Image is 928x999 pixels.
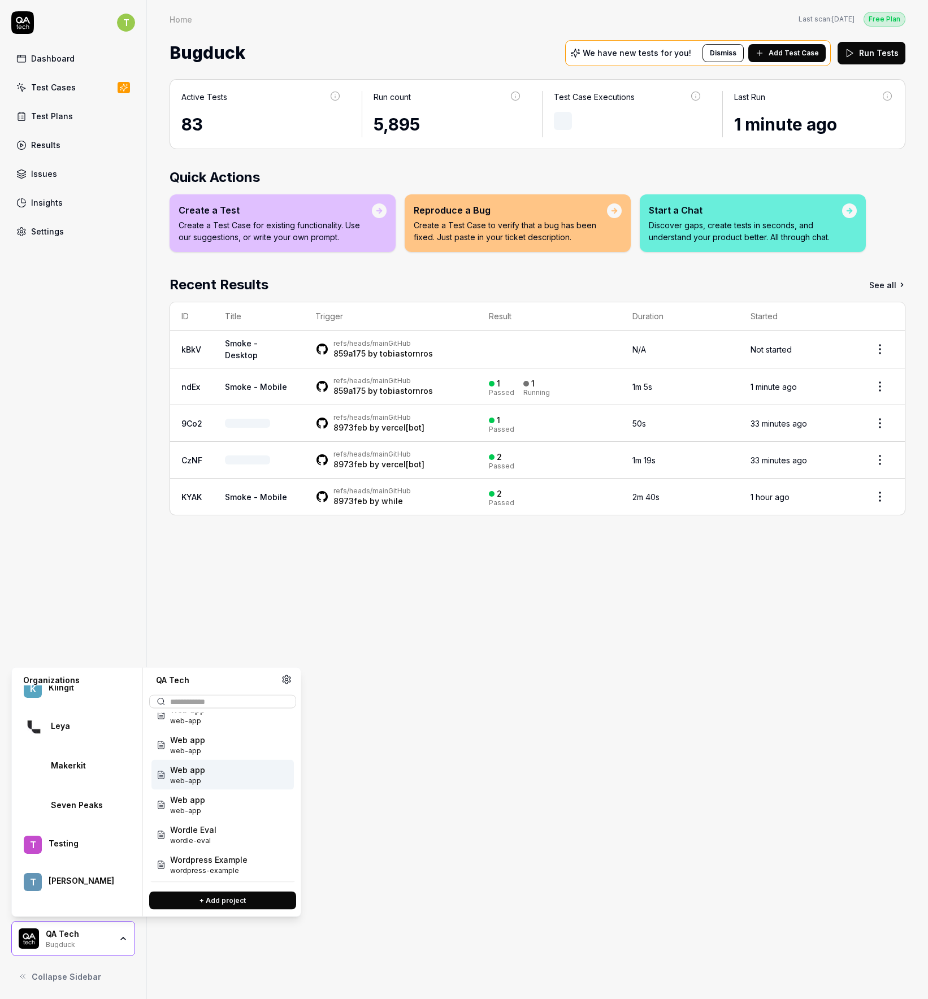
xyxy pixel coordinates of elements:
[751,382,797,392] time: 1 minute ago
[179,203,372,217] div: Create a Test
[838,42,905,64] button: Run Tests
[304,302,478,331] th: Trigger
[333,413,424,422] div: GitHub
[333,376,388,385] a: refs/heads/main
[181,112,341,137] div: 83
[489,463,514,470] div: Passed
[333,386,366,396] a: 859a175
[333,459,424,470] div: by
[117,11,135,34] button: T
[333,348,433,359] div: by
[864,11,905,27] a: Free Plan
[333,422,424,433] div: by
[11,965,135,988] button: Collapse Sidebar
[181,455,202,465] a: CzNF
[11,134,135,156] a: Results
[531,379,535,389] div: 1
[649,203,842,217] div: Start a Chat
[16,675,135,686] div: Organizations
[19,928,39,949] img: QA Tech Logo
[31,225,64,237] div: Settings
[281,675,292,688] a: Organization settings
[170,167,905,188] h2: Quick Actions
[632,345,646,354] span: N/A
[374,112,522,137] div: 5,895
[31,168,57,180] div: Issues
[170,734,205,746] span: Web app
[170,806,205,816] span: Project ID: OzvA
[49,876,120,886] div: Tobias
[225,382,287,392] a: Smoke - Mobile
[864,12,905,27] div: Free Plan
[554,91,635,103] div: Test Case Executions
[632,382,652,392] time: 1m 5s
[632,492,660,502] time: 2m 40s
[32,971,101,983] span: Collapse Sidebar
[225,492,287,502] a: Smoke - Mobile
[149,675,281,686] div: QA Tech
[832,15,855,23] time: [DATE]
[333,385,433,397] div: by
[31,81,76,93] div: Test Cases
[632,419,646,428] time: 50s
[24,873,42,891] span: T
[734,91,765,103] div: Last Run
[649,219,842,243] p: Discover gaps, create tests in seconds, and understand your product better. All through chat.
[170,275,268,295] h2: Recent Results
[381,459,424,469] a: vercel[bot]
[748,44,826,62] button: Add Test Case
[333,496,411,507] div: by
[31,110,73,122] div: Test Plans
[24,836,42,854] span: T
[170,764,205,776] span: Web app
[46,929,111,939] div: QA Tech
[51,761,120,771] div: Makerkit
[869,275,905,295] a: See all
[497,379,500,389] div: 1
[333,487,411,496] div: GitHub
[31,197,63,209] div: Insights
[739,302,855,331] th: Started
[49,683,120,693] div: Klingit
[170,746,205,756] span: Project ID: IRf9
[414,203,607,217] div: Reproduce a Bug
[170,14,192,25] div: Home
[24,680,42,698] span: K
[333,339,388,348] a: refs/heads/main
[414,219,607,243] p: Create a Test Case to verify that a bug has been fixed. Just paste in your ticket description.
[333,487,388,495] a: refs/heads/main
[11,47,135,70] a: Dashboard
[149,713,296,883] div: Suggestions
[333,413,388,422] a: refs/heads/main
[16,866,135,898] button: T[PERSON_NAME]
[24,757,44,777] img: Makerkit Logo
[181,91,227,103] div: Active Tests
[181,492,202,502] a: KYAK
[46,939,111,948] div: Bugduck
[170,836,216,846] span: Project ID: Vfoq
[170,776,205,786] span: Project ID: IqIP
[497,415,500,425] div: 1
[497,489,502,499] div: 2
[24,796,44,816] img: Seven Peaks Logo
[170,866,248,876] span: Project ID: t8vD
[11,220,135,242] a: Settings
[381,423,424,432] a: vercel[bot]
[751,419,807,428] time: 33 minutes ago
[170,302,214,331] th: ID
[497,452,502,462] div: 2
[333,496,367,506] a: 8973feb
[16,749,135,784] button: Makerkit LogoMakerkit
[11,921,135,956] button: QA Tech LogoQA TechBugduck
[170,794,205,806] span: Web app
[225,338,258,360] a: Smoke - Desktop
[51,721,120,731] div: Leya
[751,492,790,502] time: 1 hour ago
[170,854,248,866] span: Wordpress Example
[333,450,424,459] div: GitHub
[333,459,367,469] a: 8973feb
[489,426,514,433] div: Passed
[16,828,135,861] button: TTesting
[181,419,202,428] a: 9Co2
[632,455,656,465] time: 1m 19s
